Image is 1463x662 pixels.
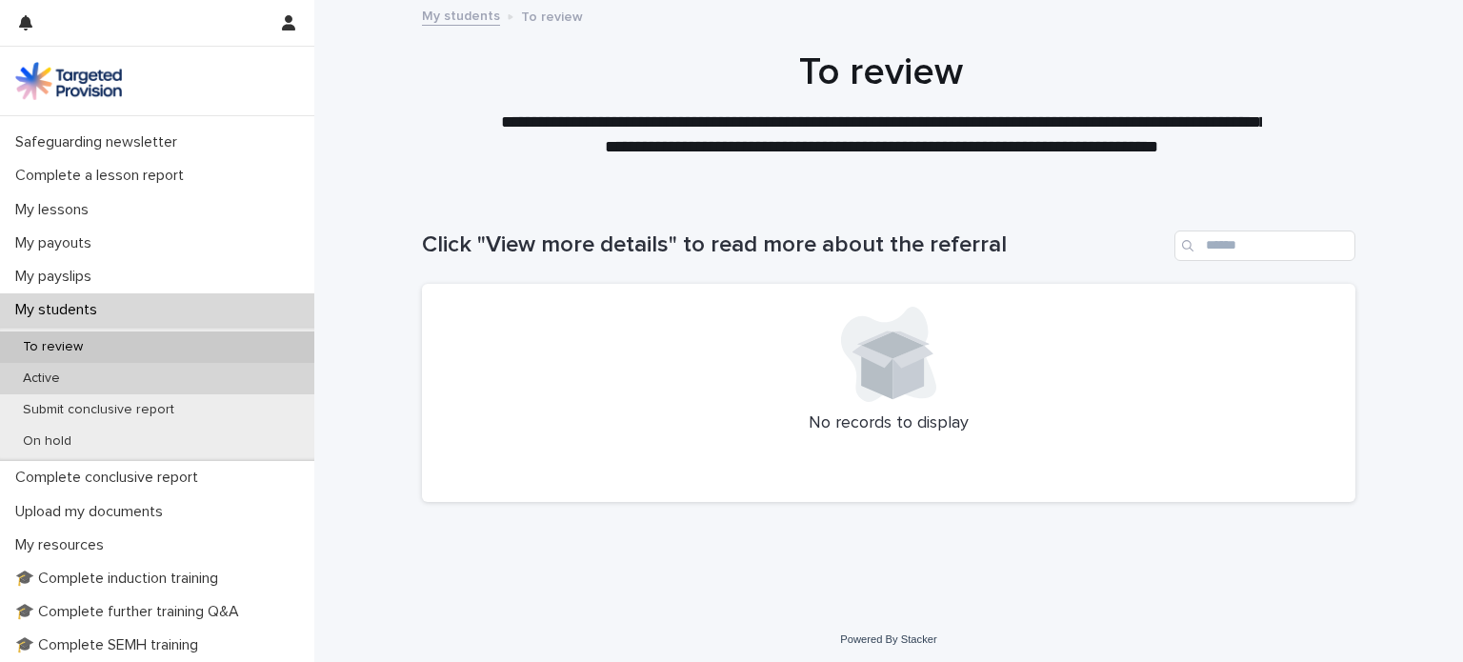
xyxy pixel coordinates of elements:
[8,268,107,286] p: My payslips
[414,50,1348,95] h1: To review
[8,433,87,450] p: On hold
[521,5,583,26] p: To review
[422,4,500,26] a: My students
[445,413,1333,434] p: No records to display
[1174,231,1355,261] input: Search
[8,469,213,487] p: Complete conclusive report
[8,167,199,185] p: Complete a lesson report
[422,231,1167,259] h1: Click "View more details" to read more about the referral
[8,503,178,521] p: Upload my documents
[8,133,192,151] p: Safeguarding newsletter
[8,536,119,554] p: My resources
[8,301,112,319] p: My students
[8,234,107,252] p: My payouts
[840,633,936,645] a: Powered By Stacker
[15,62,122,100] img: M5nRWzHhSzIhMunXDL62
[8,339,98,355] p: To review
[8,201,104,219] p: My lessons
[8,570,233,588] p: 🎓 Complete induction training
[8,371,75,387] p: Active
[8,603,254,621] p: 🎓 Complete further training Q&A
[8,402,190,418] p: Submit conclusive report
[8,636,213,654] p: 🎓 Complete SEMH training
